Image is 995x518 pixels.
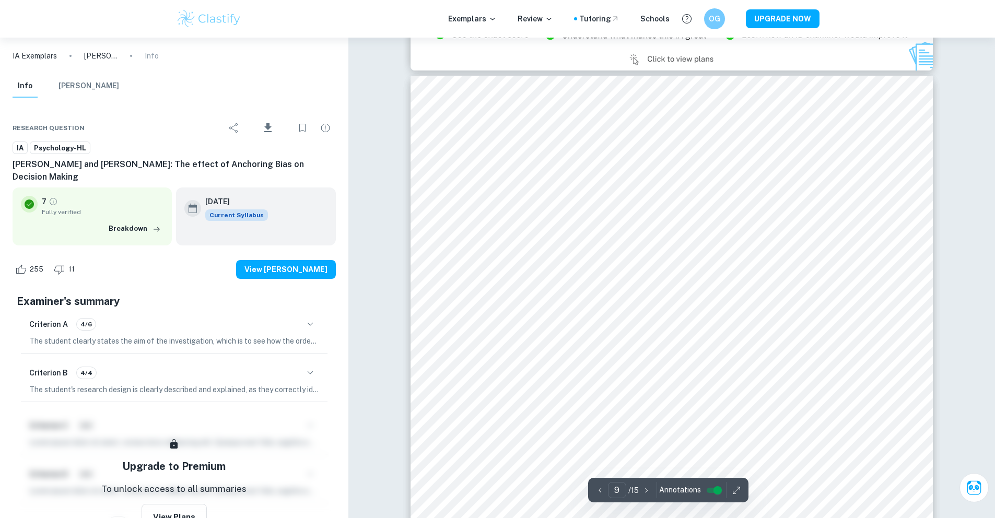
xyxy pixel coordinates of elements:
[176,8,242,29] img: Clastify logo
[84,50,118,62] p: [PERSON_NAME] and [PERSON_NAME]: The effect of Anchoring Bias on Decision Making
[145,50,159,62] p: Info
[704,8,725,29] button: OG
[77,320,96,329] span: 4/6
[29,335,319,347] p: The student clearly states the aim of the investigation, which is to see how the order of numbers...
[13,123,85,133] span: Research question
[42,196,46,207] p: 7
[708,13,720,25] h6: OG
[30,142,90,155] a: Psychology-HL
[51,261,80,278] div: Dislike
[58,75,119,98] button: [PERSON_NAME]
[106,221,163,237] button: Breakdown
[17,293,332,309] h5: Examiner's summary
[29,319,68,330] h6: Criterion A
[959,473,989,502] button: Ask Clai
[122,458,226,474] h5: Upgrade to Premium
[101,482,247,496] p: To unlock access to all summaries
[628,485,639,496] p: / 15
[29,367,68,379] h6: Criterion B
[13,261,49,278] div: Like
[13,75,38,98] button: Info
[13,50,57,62] a: IA Exemplars
[205,209,268,221] div: This exemplar is based on the current syllabus. Feel free to refer to it for inspiration/ideas wh...
[678,10,696,28] button: Help and Feedback
[315,117,336,138] div: Report issue
[13,142,28,155] a: IA
[659,485,701,496] span: Annotations
[205,209,268,221] span: Current Syllabus
[13,143,27,154] span: IA
[63,264,80,275] span: 11
[448,13,497,25] p: Exemplars
[24,264,49,275] span: 255
[29,384,319,395] p: The student's research design is clearly described and explained, as they correctly identify it a...
[30,143,90,154] span: Psychology-HL
[292,117,313,138] div: Bookmark
[13,158,336,183] h6: [PERSON_NAME] and [PERSON_NAME]: The effect of Anchoring Bias on Decision Making
[224,117,244,138] div: Share
[518,13,553,25] p: Review
[49,197,58,206] a: Grade fully verified
[236,260,336,279] button: View [PERSON_NAME]
[77,368,96,378] span: 4/4
[640,13,670,25] a: Schools
[205,196,260,207] h6: [DATE]
[746,9,820,28] button: UPGRADE NOW
[579,13,619,25] a: Tutoring
[247,114,290,142] div: Download
[42,207,163,217] span: Fully verified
